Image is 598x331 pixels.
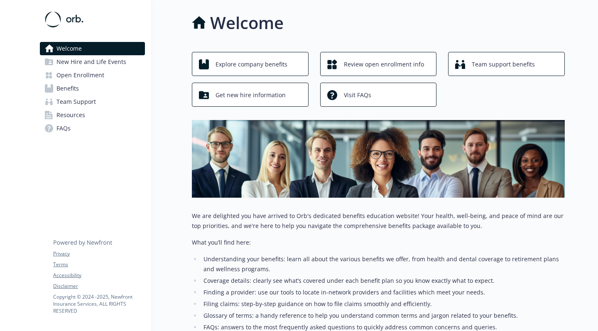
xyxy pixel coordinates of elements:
[53,250,145,257] a: Privacy
[40,69,145,82] a: Open Enrollment
[344,87,371,103] span: Visit FAQs
[53,272,145,279] a: Accessibility
[192,211,565,231] p: We are delighted you have arrived to Orb's dedicated benefits education website! Your health, wel...
[40,108,145,122] a: Resources
[40,82,145,95] a: Benefits
[53,293,145,314] p: Copyright © 2024 - 2025 , Newfront Insurance Services, ALL RIGHTS RESERVED
[201,311,565,321] li: Glossary of terms: a handy reference to help you understand common terms and jargon related to yo...
[201,254,565,274] li: Understanding your benefits: learn all about the various benefits we offer, from health and denta...
[210,10,284,35] h1: Welcome
[192,120,565,198] img: overview page banner
[40,55,145,69] a: New Hire and Life Events
[201,287,565,297] li: Finding a provider: use our tools to locate in-network providers and facilities which meet your n...
[56,95,96,108] span: Team Support
[53,261,145,268] a: Terms
[201,299,565,309] li: Filing claims: step-by-step guidance on how to file claims smoothly and efficiently.
[192,52,309,76] button: Explore company benefits
[192,83,309,107] button: Get new hire information
[344,56,424,72] span: Review open enrollment info
[40,95,145,108] a: Team Support
[448,52,565,76] button: Team support benefits
[216,56,287,72] span: Explore company benefits
[472,56,535,72] span: Team support benefits
[53,282,145,290] a: Disclaimer
[56,55,126,69] span: New Hire and Life Events
[56,82,79,95] span: Benefits
[320,83,437,107] button: Visit FAQs
[201,276,565,286] li: Coverage details: clearly see what’s covered under each benefit plan so you know exactly what to ...
[56,42,82,55] span: Welcome
[192,238,565,248] p: What you’ll find here:
[40,122,145,135] a: FAQs
[40,42,145,55] a: Welcome
[216,87,286,103] span: Get new hire information
[56,108,85,122] span: Resources
[56,69,104,82] span: Open Enrollment
[320,52,437,76] button: Review open enrollment info
[56,122,71,135] span: FAQs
